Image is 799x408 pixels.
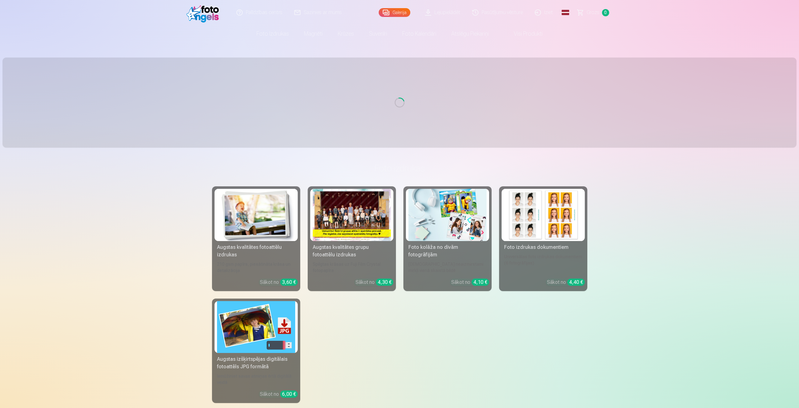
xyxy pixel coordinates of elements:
[217,163,582,174] h3: Foto izdrukas
[280,390,298,398] div: 6,00 €
[587,9,599,16] span: Grozs
[444,25,496,43] a: Atslēgu piekariņi
[451,279,489,286] div: Sākot no
[406,244,489,259] div: Foto kolāža no divām fotogrāfijām
[310,261,393,274] div: Spilgtas krāsas uz Fuji Film Crystal fotopapīra
[547,279,585,286] div: Sākot no
[395,25,444,43] a: Foto kalendāri
[249,25,296,43] a: Foto izdrukas
[310,244,393,259] div: Augstas kvalitātes grupu fotoattēlu izdrukas
[406,261,489,274] div: [DEMOGRAPHIC_DATA] neaizmirstami mirkļi vienā skaistā bildē
[502,244,585,251] div: Foto izdrukas dokumentiem
[215,373,298,385] div: Iemūžiniet savas atmiņas ērtā digitālā veidā
[215,355,298,370] div: Augstas izšķirtspējas digitālais fotoattēls JPG formātā
[499,186,587,291] a: Foto izdrukas dokumentiemFoto izdrukas dokumentiemUniversālas foto izdrukas dokumentiem (6 fotogr...
[186,3,222,23] img: /fa1
[296,25,330,43] a: Magnēti
[602,9,609,16] span: 0
[217,189,295,241] img: Augstas kvalitātes fotoattēlu izdrukas
[260,390,298,398] div: Sākot no
[280,279,298,286] div: 3,60 €
[212,186,300,291] a: Augstas kvalitātes fotoattēlu izdrukasAugstas kvalitātes fotoattēlu izdrukas210 gsm papīrs, piesā...
[502,254,585,274] div: Universālas foto izdrukas dokumentiem (6 fotogrāfijas)
[215,244,298,259] div: Augstas kvalitātes fotoattēlu izdrukas
[217,301,295,353] img: Augstas izšķirtspējas digitālais fotoattēls JPG formātā
[408,189,487,241] img: Foto kolāža no divām fotogrāfijām
[356,279,393,286] div: Sākot no
[330,25,362,43] a: Krūzes
[567,279,585,286] div: 4,40 €
[362,25,395,43] a: Suvenīri
[496,25,550,43] a: Visi produkti
[260,279,298,286] div: Sākot no
[472,279,489,286] div: 4,10 €
[504,189,582,241] img: Foto izdrukas dokumentiem
[215,261,298,274] div: 210 gsm papīrs, piesātināta krāsa un detalizācija
[376,279,393,286] div: 4,30 €
[308,186,396,291] a: Augstas kvalitātes grupu fotoattēlu izdrukasSpilgtas krāsas uz Fuji Film Crystal fotopapīraSākot ...
[212,299,300,403] a: Augstas izšķirtspējas digitālais fotoattēls JPG formātāAugstas izšķirtspējas digitālais fotoattēl...
[379,8,410,17] a: Galerija
[403,186,492,291] a: Foto kolāža no divām fotogrāfijāmFoto kolāža no divām fotogrāfijām[DEMOGRAPHIC_DATA] neaizmirstam...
